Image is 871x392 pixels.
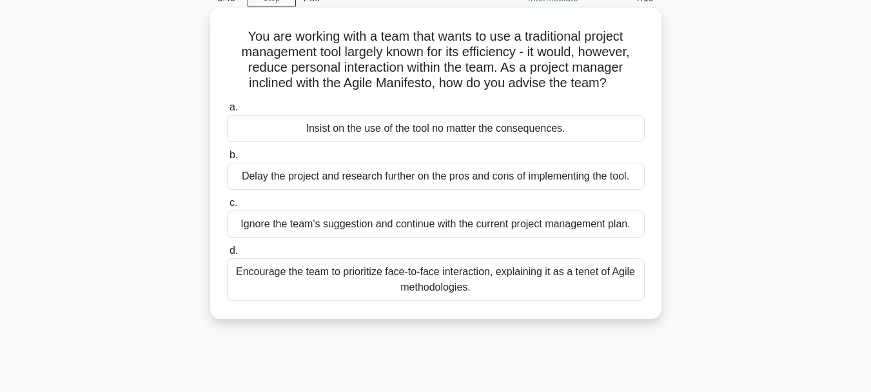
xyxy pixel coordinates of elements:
[230,149,238,160] span: b.
[227,258,645,301] div: Encourage the team to prioritize face-to-face interaction, explaining it as a tenet of Agile meth...
[230,101,238,112] span: a.
[227,211,645,238] div: Ignore the team's suggestion and continue with the current project management plan.
[227,115,645,142] div: Insist on the use of the tool no matter the consequences.
[226,28,646,92] h5: You are working with a team that wants to use a traditional project management tool largely known...
[230,245,238,256] span: d.
[230,197,237,208] span: c.
[227,163,645,190] div: Delay the project and research further on the pros and cons of implementing the tool.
